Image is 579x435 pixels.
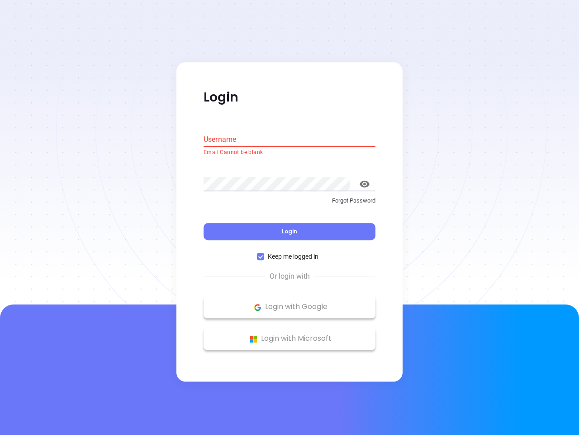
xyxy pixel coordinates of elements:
button: Microsoft Logo Login with Microsoft [204,328,375,350]
img: Google Logo [252,302,263,313]
span: Keep me logged in [264,252,322,262]
button: toggle password visibility [354,173,375,195]
p: Login with Microsoft [208,332,371,346]
a: Forgot Password [204,196,375,213]
span: Login [282,228,297,236]
span: Or login with [265,271,314,282]
p: Login [204,89,375,106]
button: Login [204,223,375,241]
p: Forgot Password [204,196,375,205]
img: Microsoft Logo [248,333,259,345]
p: Email Cannot be blank [204,148,375,157]
p: Login with Google [208,300,371,314]
button: Google Logo Login with Google [204,296,375,319]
